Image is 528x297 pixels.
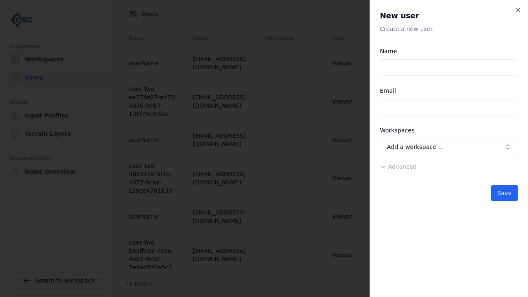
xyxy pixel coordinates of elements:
label: Workspaces [380,127,415,134]
button: Advanced [380,163,417,171]
span: Add a workspace … [387,143,444,151]
label: Name [380,48,397,54]
span: Advanced [388,163,417,170]
h2: New user [380,10,518,21]
button: Save [491,185,518,201]
label: Email [380,87,396,94]
p: Create a new user. [380,25,518,33]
